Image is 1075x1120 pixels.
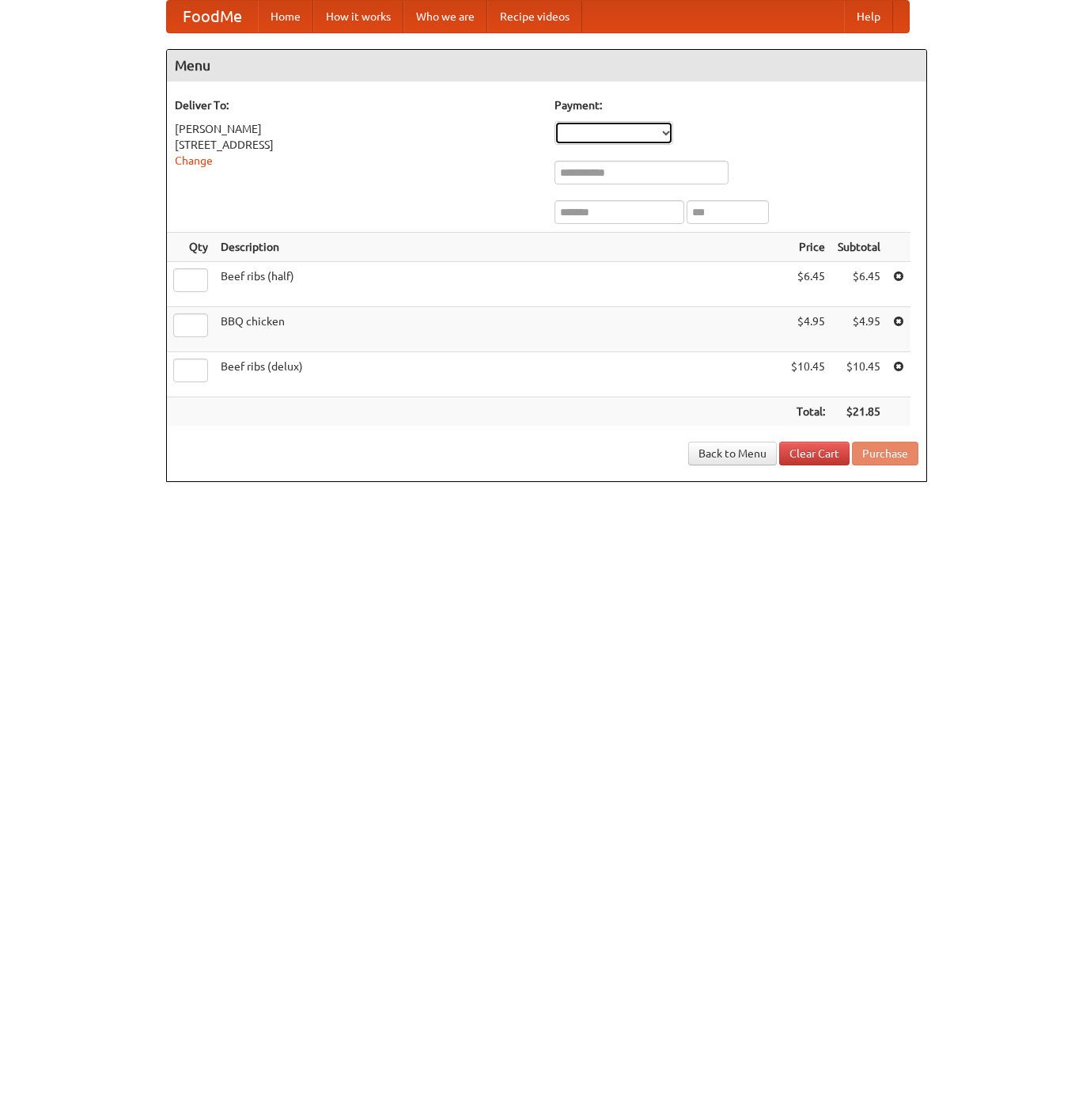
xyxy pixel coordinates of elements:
th: Description [214,233,785,262]
a: FoodMe [167,1,258,32]
a: Who we are [403,1,487,32]
div: [STREET_ADDRESS] [175,137,539,153]
td: Beef ribs (delux) [214,352,785,397]
td: Beef ribs (half) [214,262,785,307]
button: Purchase [852,442,918,465]
a: Recipe videos [487,1,582,32]
td: $6.45 [785,262,831,307]
a: Home [258,1,313,32]
h5: Payment: [555,97,918,113]
th: Price [785,233,831,262]
a: How it works [313,1,403,32]
th: Subtotal [831,233,887,262]
th: Qty [167,233,214,262]
td: $4.95 [785,307,831,352]
div: [PERSON_NAME] [175,121,539,137]
td: $10.45 [831,352,887,397]
td: $4.95 [831,307,887,352]
th: $21.85 [831,397,887,427]
h4: Menu [167,50,926,82]
a: Back to Menu [688,442,777,465]
td: $6.45 [831,262,887,307]
td: $10.45 [785,352,831,397]
a: Clear Cart [779,442,850,465]
td: BBQ chicken [214,307,785,352]
h5: Deliver To: [175,97,539,113]
th: Total: [785,397,831,427]
a: Change [175,154,213,167]
a: Help [844,1,893,32]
